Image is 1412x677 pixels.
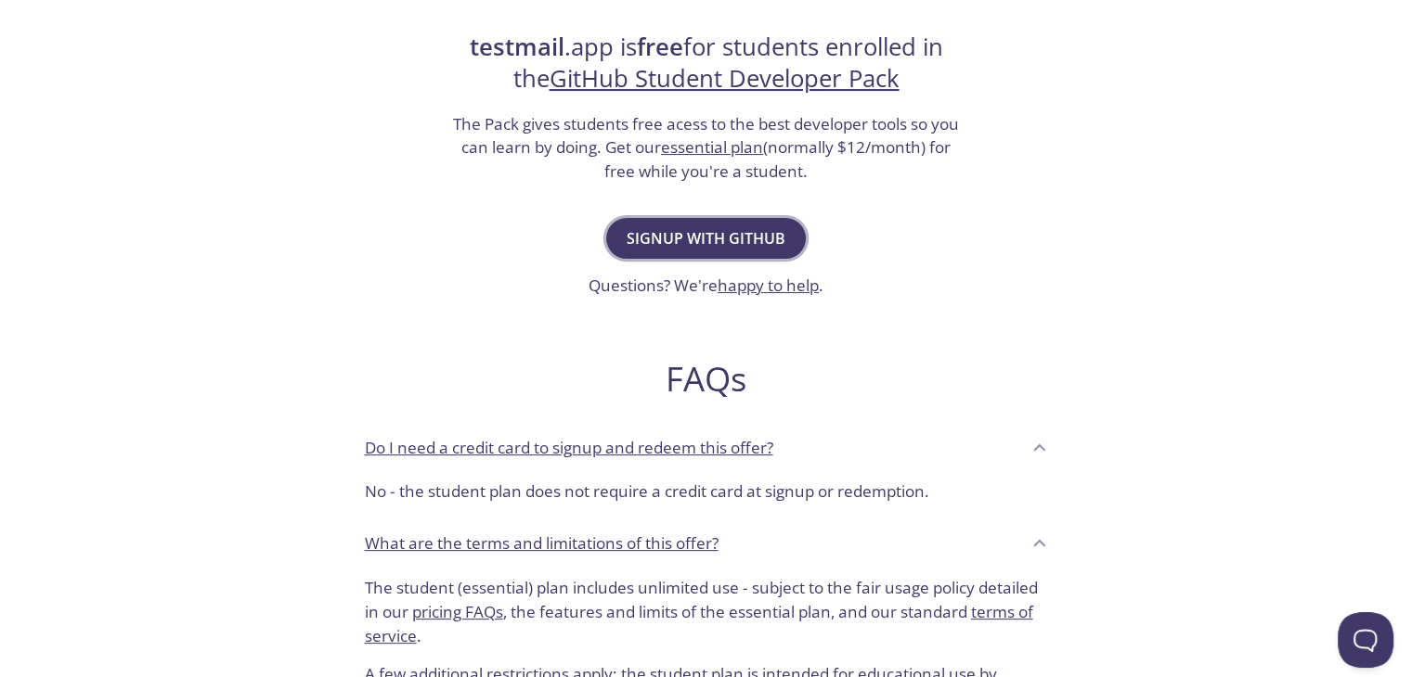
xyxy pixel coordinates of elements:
[365,576,1048,647] p: The student (essential) plan includes unlimited use - subject to the fair usage policy detailed i...
[350,518,1063,568] div: What are the terms and limitations of this offer?
[470,31,564,63] strong: testmail
[637,31,683,63] strong: free
[451,32,962,96] h2: .app is for students enrolled in the
[1338,612,1393,668] iframe: Help Scout Beacon - Open
[451,112,962,184] h3: The Pack gives students free acess to the best developer tools so you can learn by doing. Get our...
[365,479,1048,504] p: No - the student plan does not require a credit card at signup or redemption.
[365,601,1033,646] a: terms of service
[350,472,1063,518] div: Do I need a credit card to signup and redeem this offer?
[661,136,763,158] a: essential plan
[550,62,900,95] a: GitHub Student Developer Pack
[718,275,819,296] a: happy to help
[412,601,503,622] a: pricing FAQs
[365,436,773,460] p: Do I need a credit card to signup and redeem this offer?
[350,358,1063,400] h2: FAQs
[365,531,719,556] p: What are the terms and limitations of this offer?
[589,274,823,298] h3: Questions? We're .
[350,422,1063,472] div: Do I need a credit card to signup and redeem this offer?
[627,225,785,251] span: Signup with GitHub
[606,218,806,259] button: Signup with GitHub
